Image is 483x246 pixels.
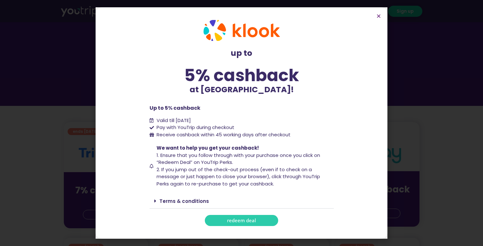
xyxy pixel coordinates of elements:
p: up to [150,47,334,59]
span: Pay with YouTrip during checkout [155,124,234,131]
a: redeem deal [205,215,278,226]
span: 1. Ensure that you follow through with your purchase once you click on “Redeem Deal” on YouTrip P... [157,152,320,166]
span: redeem deal [227,218,256,223]
span: We want to help you get your cashback! [157,145,259,151]
span: 2. If you jump out of the check-out process (even if to check on a message or just happen to clos... [157,166,320,187]
div: 5% cashback [150,67,334,84]
div: Terms & conditions [150,194,334,209]
span: Valid till [DATE] [155,117,191,124]
a: Close [376,14,381,18]
a: Terms & conditions [159,198,209,204]
p: at [GEOGRAPHIC_DATA]! [150,84,334,96]
span: Receive cashback within 45 working days after checkout [155,131,291,139]
p: Up to 5% cashback [150,104,334,112]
